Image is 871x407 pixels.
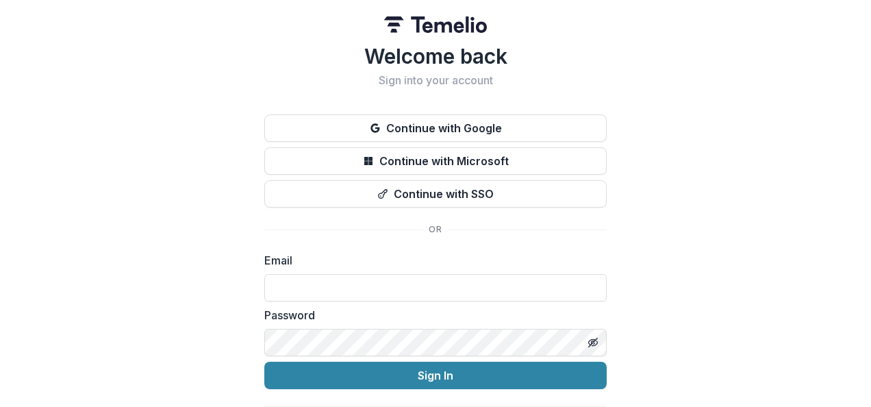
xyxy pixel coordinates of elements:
label: Email [264,252,598,269]
h1: Welcome back [264,44,607,69]
button: Continue with SSO [264,180,607,208]
button: Continue with Google [264,114,607,142]
button: Toggle password visibility [582,332,604,354]
h2: Sign into your account [264,74,607,87]
img: Temelio [384,16,487,33]
label: Password [264,307,598,323]
button: Sign In [264,362,607,389]
button: Continue with Microsoft [264,147,607,175]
